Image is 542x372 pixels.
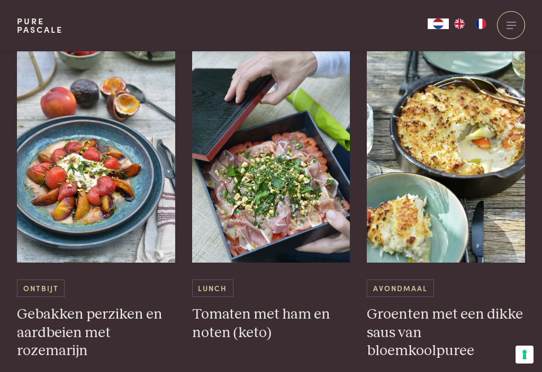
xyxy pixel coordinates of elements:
a: PurePascale [17,17,63,34]
span: Ontbijt [17,280,65,297]
a: Tomaten met ham en noten (keto) Lunch Tomaten met ham en noten (keto) [192,51,350,342]
a: Groenten met een dikke saus van bloemkoolpuree Avondmaal Groenten met een dikke saus van bloemkoo... [367,51,525,360]
a: FR [470,18,491,29]
button: Uw voorkeuren voor toestemming voor trackingtechnologieën [516,346,534,364]
span: Lunch [192,280,233,297]
h3: Groenten met een dikke saus van bloemkoolpuree [367,305,525,360]
h3: Tomaten met ham en noten (keto) [192,305,350,342]
img: Gebakken perziken en aardbeien met rozemarijn [17,51,175,263]
img: Groenten met een dikke saus van bloemkoolpuree [367,51,525,263]
ul: Language list [449,18,491,29]
h3: Gebakken perziken en aardbeien met rozemarijn [17,305,175,360]
a: Gebakken perziken en aardbeien met rozemarijn Ontbijt Gebakken perziken en aardbeien met rozemarijn [17,51,175,360]
a: NL [428,18,449,29]
aside: Language selected: Nederlands [428,18,491,29]
span: Avondmaal [367,280,433,297]
a: EN [449,18,470,29]
img: Tomaten met ham en noten (keto) [192,51,350,263]
div: Language [428,18,449,29]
